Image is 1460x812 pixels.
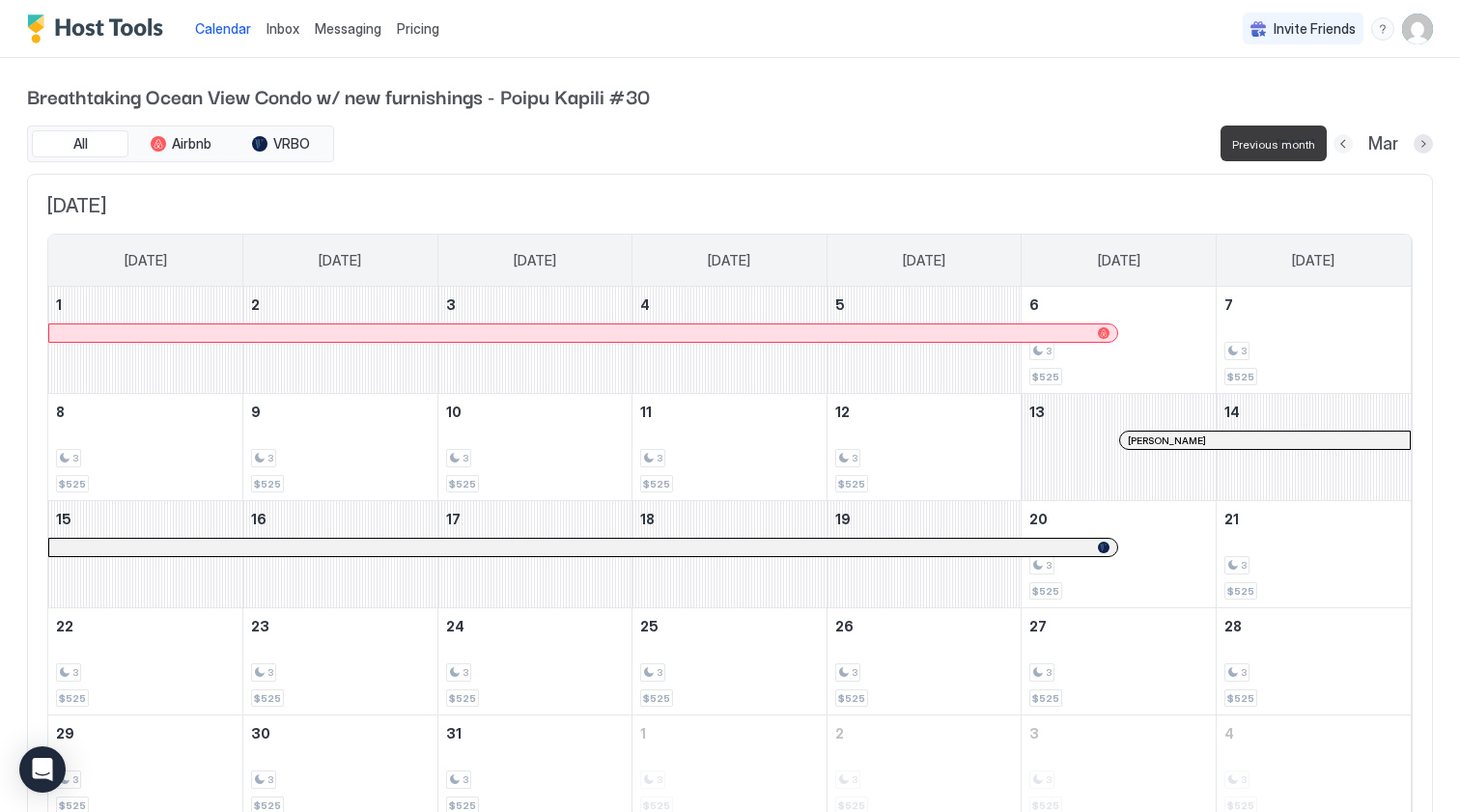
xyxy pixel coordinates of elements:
[708,252,750,269] span: [DATE]
[827,501,1022,608] td: March 19, 2026
[1032,692,1059,705] span: $525
[48,608,243,715] td: March 22, 2026
[1216,501,1411,608] td: March 21, 2026
[267,452,273,464] span: 3
[1334,134,1353,154] button: Previous month
[1414,134,1433,154] button: Next month
[632,501,827,537] a: March 18, 2026
[437,501,632,608] td: March 17, 2026
[657,666,662,679] span: 3
[640,725,646,742] span: 1
[1022,394,1216,430] a: March 13, 2026
[47,194,1413,218] span: [DATE]
[1224,296,1233,313] span: 7
[1241,666,1247,679] span: 3
[27,126,334,162] div: tab-group
[1217,287,1411,322] a: March 7, 2026
[446,618,464,634] span: 24
[643,692,670,705] span: $525
[640,618,659,634] span: 25
[254,799,281,812] span: $525
[632,287,828,394] td: March 4, 2026
[437,287,632,394] td: March 3, 2026
[640,296,650,313] span: 4
[827,608,1022,715] td: March 26, 2026
[1368,133,1398,155] span: Mar
[1232,137,1315,152] span: Previous month
[463,773,468,786] span: 3
[1128,434,1206,447] span: [PERSON_NAME]
[827,394,1022,501] td: March 12, 2026
[1022,501,1216,537] a: March 20, 2026
[828,394,1022,430] a: March 12, 2026
[243,501,438,608] td: March 16, 2026
[273,135,310,153] span: VRBO
[1241,559,1247,572] span: 3
[27,81,1433,110] span: Breathtaking Ocean View Condo w/ new furnishings - Poipu Kapili #30
[105,235,186,287] a: Sunday
[1022,608,1216,644] a: March 27, 2026
[1371,17,1394,41] div: menu
[48,287,242,322] a: March 1, 2026
[1224,725,1234,742] span: 4
[243,608,437,644] a: March 23, 2026
[48,608,242,644] a: March 22, 2026
[827,287,1022,394] td: March 5, 2026
[315,20,381,37] span: Messaging
[19,746,66,793] div: Open Intercom Messenger
[59,692,86,705] span: $525
[1216,608,1411,715] td: March 28, 2026
[514,252,556,269] span: [DATE]
[1216,394,1411,501] td: March 14, 2026
[1022,608,1217,715] td: March 27, 2026
[884,235,965,287] a: Thursday
[397,20,439,38] span: Pricing
[463,452,468,464] span: 3
[243,394,437,430] a: March 9, 2026
[446,725,462,742] span: 31
[632,394,827,430] a: March 11, 2026
[59,478,86,490] span: $525
[463,666,468,679] span: 3
[852,666,857,679] span: 3
[267,666,273,679] span: 3
[73,135,88,153] span: All
[1022,287,1217,394] td: March 6, 2026
[903,252,945,269] span: [DATE]
[640,511,655,527] span: 18
[632,608,827,644] a: March 25, 2026
[1274,20,1356,38] span: Invite Friends
[449,692,476,705] span: $525
[438,608,632,644] a: March 24, 2026
[1046,559,1052,572] span: 3
[59,799,86,812] span: $525
[1022,287,1216,322] a: March 6, 2026
[838,692,865,705] span: $525
[319,252,361,269] span: [DATE]
[233,130,329,157] button: VRBO
[251,511,267,527] span: 16
[32,130,128,157] button: All
[254,692,281,705] span: $525
[251,725,270,742] span: 30
[446,404,462,420] span: 10
[835,618,854,634] span: 26
[1224,404,1240,420] span: 14
[657,452,662,464] span: 3
[243,287,438,394] td: March 2, 2026
[632,394,828,501] td: March 11, 2026
[48,715,242,751] a: March 29, 2026
[315,18,381,39] a: Messaging
[1046,666,1052,679] span: 3
[632,501,828,608] td: March 18, 2026
[243,715,437,751] a: March 30, 2026
[56,618,73,634] span: 22
[48,394,243,501] td: March 8, 2026
[1224,618,1242,634] span: 28
[1022,501,1217,608] td: March 20, 2026
[828,715,1022,751] a: April 2, 2026
[838,478,865,490] span: $525
[632,287,827,322] a: March 4, 2026
[1022,394,1217,501] td: March 13, 2026
[688,235,770,287] a: Wednesday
